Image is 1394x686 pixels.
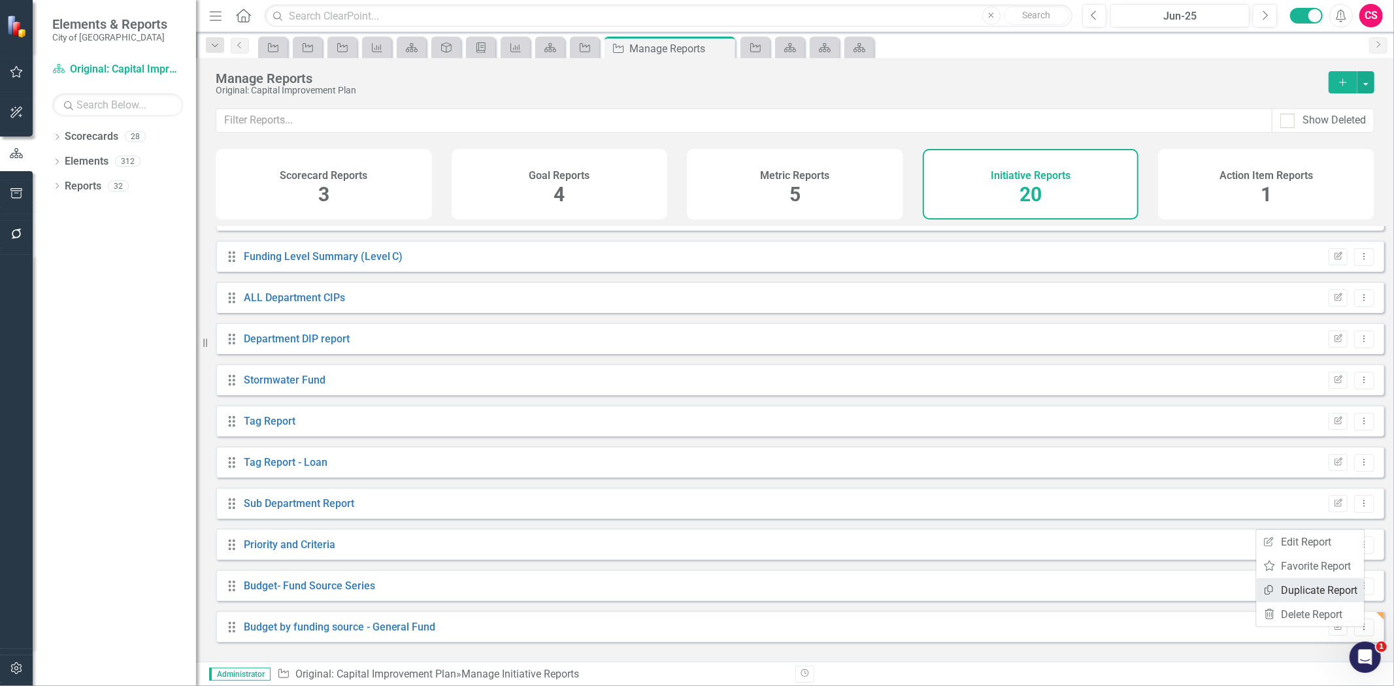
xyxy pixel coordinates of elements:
[1257,578,1365,602] a: Duplicate Report
[789,183,801,206] span: 5
[52,32,167,42] small: City of [GEOGRAPHIC_DATA]
[1261,183,1272,206] span: 1
[216,71,1316,86] div: Manage Reports
[65,179,101,194] a: Reports
[991,170,1070,182] h4: Initiative Reports
[295,668,456,680] a: Original: Capital Improvement Plan
[1359,4,1383,27] button: CS
[244,333,350,345] a: Department DIP report
[244,456,327,468] a: Tag Report - Loan
[1376,642,1387,652] span: 1
[265,5,1072,27] input: Search ClearPoint...
[1004,7,1069,25] button: Search
[7,14,29,37] img: ClearPoint Strategy
[244,621,436,633] a: Budget by funding source - General Fund
[244,250,403,263] a: Funding Level Summary (Level C)
[1020,183,1042,206] span: 20
[1303,113,1366,128] div: Show Deleted
[244,291,345,304] a: ALL Department CIPs
[1115,8,1245,24] div: Jun-25
[629,41,732,57] div: Manage Reports
[65,154,108,169] a: Elements
[554,183,565,206] span: 4
[209,668,271,681] span: Administrator
[244,538,335,551] a: Priority and Criteria
[1257,530,1365,554] a: Edit Report
[115,156,141,167] div: 312
[1220,170,1313,182] h4: Action Item Reports
[244,415,295,427] a: Tag Report
[277,667,786,682] div: » Manage Initiative Reports
[52,62,183,77] a: Original: Capital Improvement Plan
[1257,554,1365,578] a: Favorite Report
[244,374,325,386] a: Stormwater Fund
[529,170,589,182] h4: Goal Reports
[1257,602,1365,627] a: Delete Report
[1110,4,1250,27] button: Jun-25
[108,180,129,191] div: 32
[244,497,354,510] a: Sub Department Report
[52,16,167,32] span: Elements & Reports
[216,108,1272,133] input: Filter Reports...
[65,129,118,144] a: Scorecards
[318,183,329,206] span: 3
[1350,642,1381,673] iframe: Intercom live chat
[280,170,367,182] h4: Scorecard Reports
[1022,10,1050,20] span: Search
[216,86,1316,95] div: Original: Capital Improvement Plan
[52,93,183,116] input: Search Below...
[125,131,146,142] div: 28
[244,580,375,592] a: Budget- Fund Source Series
[760,170,829,182] h4: Metric Reports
